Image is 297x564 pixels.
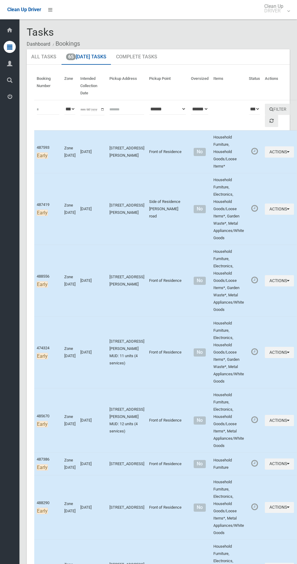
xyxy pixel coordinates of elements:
[191,350,209,355] h4: Normal sized
[265,146,294,158] button: Actions
[7,5,41,14] a: Clean Up Driver
[62,49,111,65] a: 65[DATE] Tasks
[265,458,294,470] button: Actions
[251,416,258,424] i: Booking awaiting collection. Mark as collected or report issues to complete task.
[62,72,78,100] th: Zone
[78,173,107,245] td: [DATE]
[62,245,78,317] td: Zone [DATE]
[37,152,48,159] span: Early
[251,204,258,212] i: Booking awaiting collection. Mark as collected or report issues to complete task.
[112,49,162,65] a: Complete Tasks
[191,149,209,155] h4: Normal sized
[211,72,246,100] th: Items
[251,348,258,356] i: Booking awaiting collection. Mark as collected or report issues to complete task.
[265,275,294,286] button: Actions
[189,72,211,100] th: Oversized
[261,4,289,13] span: Clean Up
[251,459,258,467] i: Booking awaiting collection. Mark as collected or report issues to complete task.
[78,245,107,317] td: [DATE]
[194,205,205,213] span: No
[37,281,48,288] span: Early
[147,173,189,245] td: Side of Residence [PERSON_NAME] road
[194,277,205,285] span: No
[51,38,80,49] li: Bookings
[211,130,246,173] td: Household Furniture, Household Goods/Loose Items*
[34,317,62,388] td: 474324
[62,130,78,173] td: Zone [DATE]
[211,245,246,317] td: Household Furniture, Electronics, Household Goods/Loose Items*, Garden Waste*, Metal Appliances/W...
[265,415,294,426] button: Actions
[37,464,48,471] span: Early
[246,72,262,100] th: Status
[211,388,246,453] td: Household Furniture, Electronics, Household Goods/Loose Items*, Metal Appliances/White Goods
[194,460,205,468] span: No
[211,173,246,245] td: Household Furniture, Electronics, Household Goods/Loose Items*, Garden Waste*, Metal Appliances/W...
[107,245,147,317] td: [STREET_ADDRESS][PERSON_NAME]
[264,8,283,13] small: DRIVER
[265,104,291,115] button: Filter
[191,418,209,423] h4: Normal sized
[251,276,258,284] i: Booking awaiting collection. Mark as collected or report issues to complete task.
[211,317,246,388] td: Household Furniture, Electronics, Household Goods/Loose Items*, Garden Waste*, Metal Appliances/W...
[251,147,258,155] i: Booking awaiting collection. Mark as collected or report issues to complete task.
[107,388,147,453] td: [STREET_ADDRESS][PERSON_NAME] MUD: 12 units (4 services)
[147,453,189,475] td: Front of Residence
[147,130,189,173] td: Front of Residence
[191,505,209,510] h4: Normal sized
[37,210,48,216] span: Early
[66,54,76,60] span: 65
[78,388,107,453] td: [DATE]
[211,475,246,540] td: Household Furniture, Electronics, Household Goods/Loose Items*, Metal Appliances/White Goods
[62,453,78,475] td: Zone [DATE]
[107,130,147,173] td: [STREET_ADDRESS][PERSON_NAME]
[34,72,62,100] th: Booking Number
[34,173,62,245] td: 487419
[194,148,205,156] span: No
[62,388,78,453] td: Zone [DATE]
[78,453,107,475] td: [DATE]
[191,207,209,212] h4: Normal sized
[37,421,48,427] span: Early
[191,461,209,467] h4: Normal sized
[265,347,294,358] button: Actions
[147,475,189,540] td: Front of Residence
[147,245,189,317] td: Front of Residence
[27,41,50,47] a: Dashboard
[34,388,62,453] td: 485670
[7,7,41,12] span: Clean Up Driver
[262,72,297,100] th: Actions
[107,173,147,245] td: [STREET_ADDRESS][PERSON_NAME]
[78,130,107,173] td: [DATE]
[27,26,54,38] span: Tasks
[265,204,294,215] button: Actions
[78,317,107,388] td: [DATE]
[191,278,209,283] h4: Normal sized
[251,503,258,511] i: Booking awaiting collection. Mark as collected or report issues to complete task.
[265,502,294,513] button: Actions
[194,504,205,512] span: No
[34,130,62,173] td: 487593
[37,508,48,514] span: Early
[27,49,61,65] a: All Tasks
[147,317,189,388] td: Front of Residence
[107,317,147,388] td: [STREET_ADDRESS][PERSON_NAME] MUD: 11 units (4 services)
[62,317,78,388] td: Zone [DATE]
[34,453,62,475] td: 487386
[211,453,246,475] td: Household Furniture
[107,453,147,475] td: [STREET_ADDRESS]
[78,475,107,540] td: [DATE]
[147,72,189,100] th: Pickup Point
[34,245,62,317] td: 488556
[37,353,48,359] span: Early
[62,173,78,245] td: Zone [DATE]
[78,72,107,100] th: Intended Collection Date
[147,388,189,453] td: Front of Residence
[62,475,78,540] td: Zone [DATE]
[194,348,205,357] span: No
[34,475,62,540] td: 488290
[194,416,205,425] span: No
[107,475,147,540] td: [STREET_ADDRESS]
[107,72,147,100] th: Pickup Address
